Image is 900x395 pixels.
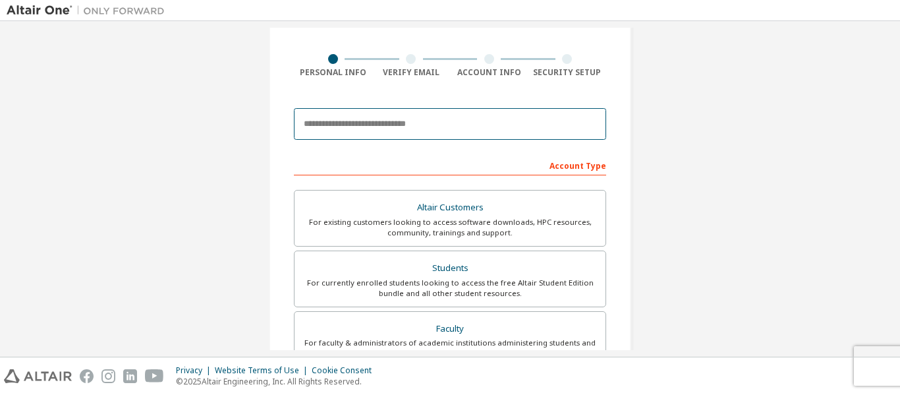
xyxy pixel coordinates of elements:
[302,198,598,217] div: Altair Customers
[302,217,598,238] div: For existing customers looking to access software downloads, HPC resources, community, trainings ...
[294,67,372,78] div: Personal Info
[4,369,72,383] img: altair_logo.svg
[80,369,94,383] img: facebook.svg
[302,278,598,299] div: For currently enrolled students looking to access the free Altair Student Edition bundle and all ...
[145,369,164,383] img: youtube.svg
[450,67,528,78] div: Account Info
[123,369,137,383] img: linkedin.svg
[302,338,598,359] div: For faculty & administrators of academic institutions administering students and accessing softwa...
[7,4,171,17] img: Altair One
[176,376,380,387] p: © 2025 Altair Engineering, Inc. All Rights Reserved.
[294,154,606,175] div: Account Type
[312,365,380,376] div: Cookie Consent
[302,320,598,338] div: Faculty
[302,259,598,278] div: Students
[215,365,312,376] div: Website Terms of Use
[101,369,115,383] img: instagram.svg
[528,67,607,78] div: Security Setup
[372,67,451,78] div: Verify Email
[176,365,215,376] div: Privacy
